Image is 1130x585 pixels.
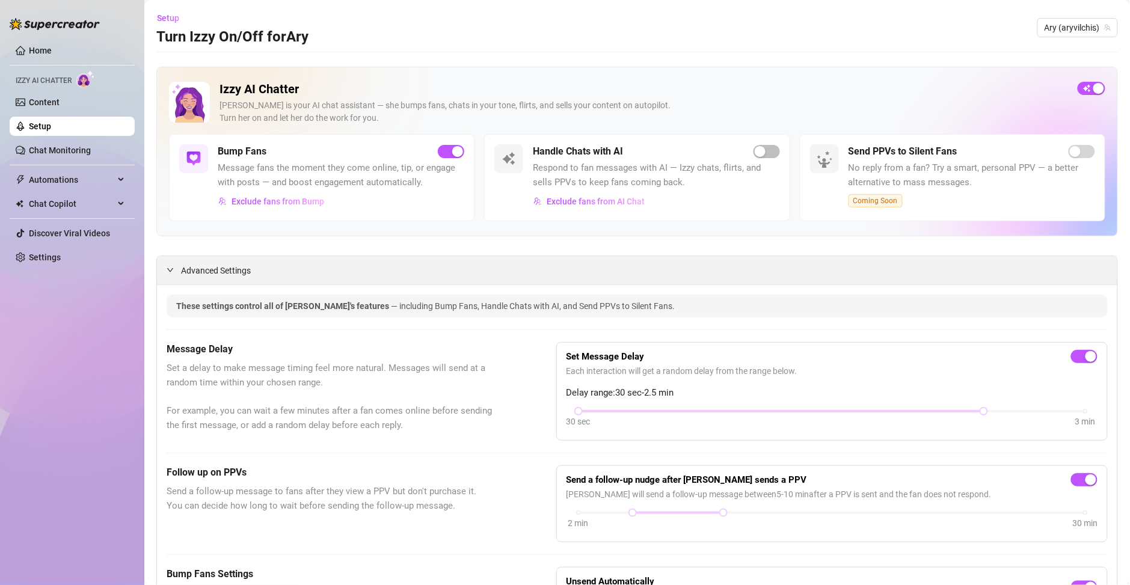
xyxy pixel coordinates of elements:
div: 30 min [1073,516,1098,530]
img: logo-BBDzfeDw.svg [10,18,100,30]
span: team [1104,24,1111,31]
a: Content [29,97,60,107]
span: Setup [157,13,179,23]
h5: Handle Chats with AI [533,144,623,159]
span: Send a follow-up message to fans after they view a PPV but don't purchase it. You can decide how ... [167,485,496,513]
img: svg%3e [186,152,201,166]
a: Chat Monitoring [29,145,91,155]
img: Izzy AI Chatter [169,82,210,123]
div: 2 min [568,516,589,530]
div: expanded [167,263,181,277]
h2: Izzy AI Chatter [220,82,1068,97]
h5: Follow up on PPVs [167,465,496,480]
span: expanded [167,266,174,274]
h5: Send PPVs to Silent Fans [849,144,957,159]
span: No reply from a fan? Try a smart, personal PPV — a better alternative to mass messages. [849,161,1095,189]
span: Delay range: 30 sec - 2.5 min [567,386,1098,400]
img: svg%3e [218,197,227,206]
strong: Set Message Delay [567,351,645,362]
img: svg%3e [533,197,542,206]
span: Exclude fans from AI Chat [547,197,645,206]
span: Set a delay to make message timing feel more natural. Messages will send at a random time within ... [167,361,496,432]
span: Chat Copilot [29,194,114,213]
span: These settings control all of [PERSON_NAME]'s features [176,301,391,311]
h3: Turn Izzy On/Off for Ary [156,28,309,47]
a: Discover Viral Videos [29,228,110,238]
img: silent-fans-ppv-o-N6Mmdf.svg [817,151,836,170]
a: Settings [29,253,61,262]
span: Exclude fans from Bump [232,197,324,206]
span: Automations [29,170,114,189]
span: [PERSON_NAME] will send a follow-up message between 5 - 10 min after a PPV is sent and the fan do... [567,488,1098,501]
span: Message fans the moment they come online, tip, or engage with posts — and boost engagement automa... [218,161,464,189]
strong: Send a follow-up nudge after [PERSON_NAME] sends a PPV [567,474,807,485]
h5: Bump Fans [218,144,266,159]
div: 30 sec [567,415,591,428]
h5: Message Delay [167,342,496,357]
a: Setup [29,121,51,131]
div: 3 min [1075,415,1096,428]
h5: Bump Fans Settings [167,567,496,581]
a: Home [29,46,52,55]
div: [PERSON_NAME] is your AI chat assistant — she bumps fans, chats in your tone, flirts, and sells y... [220,99,1068,124]
span: Ary (aryvilchis) [1045,19,1111,37]
span: Each interaction will get a random delay from the range below. [567,364,1098,378]
button: Setup [156,8,189,28]
span: Respond to fan messages with AI — Izzy chats, flirts, and sells PPVs to keep fans coming back. [533,161,779,189]
span: Advanced Settings [181,264,251,277]
button: Exclude fans from Bump [218,192,325,211]
button: Exclude fans from AI Chat [533,192,645,211]
img: Chat Copilot [16,200,23,208]
span: — including Bump Fans, Handle Chats with AI, and Send PPVs to Silent Fans. [391,301,675,311]
span: Coming Soon [849,194,903,207]
img: AI Chatter [76,70,95,88]
img: svg%3e [502,152,516,166]
span: thunderbolt [16,175,25,185]
span: Izzy AI Chatter [16,75,72,87]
